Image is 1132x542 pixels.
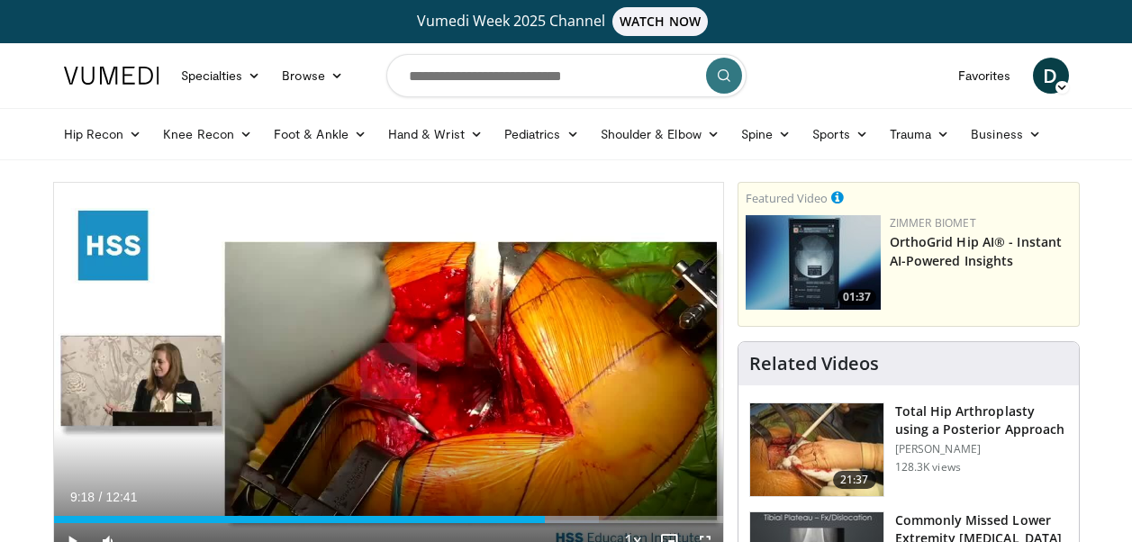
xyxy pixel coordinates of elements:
[263,116,377,152] a: Foot & Ankle
[895,402,1068,438] h3: Total Hip Arthroplasty using a Posterior Approach
[947,58,1022,94] a: Favorites
[890,215,976,230] a: Zimmer Biomet
[64,67,159,85] img: VuMedi Logo
[70,490,95,504] span: 9:18
[838,289,876,305] span: 01:37
[749,402,1068,498] a: 21:37 Total Hip Arthroplasty using a Posterior Approach [PERSON_NAME] 128.3K views
[170,58,272,94] a: Specialties
[386,54,747,97] input: Search topics, interventions
[152,116,263,152] a: Knee Recon
[749,353,879,375] h4: Related Videos
[54,516,723,523] div: Progress Bar
[377,116,494,152] a: Hand & Wrist
[1033,58,1069,94] a: D
[879,116,961,152] a: Trauma
[960,116,1052,152] a: Business
[890,233,1063,269] a: OrthoGrid Hip AI® - Instant AI-Powered Insights
[494,116,590,152] a: Pediatrics
[590,116,730,152] a: Shoulder & Elbow
[746,190,828,206] small: Featured Video
[895,460,961,474] p: 128.3K views
[750,403,883,497] img: 286987_0000_1.png.150x105_q85_crop-smart_upscale.jpg
[801,116,879,152] a: Sports
[99,490,103,504] span: /
[895,442,1068,456] p: [PERSON_NAME]
[746,215,881,310] img: 51d03d7b-a4ba-45b7-9f92-2bfbd1feacc3.150x105_q85_crop-smart_upscale.jpg
[53,116,153,152] a: Hip Recon
[67,7,1066,36] a: Vumedi Week 2025 ChannelWATCH NOW
[105,490,137,504] span: 12:41
[746,215,881,310] a: 01:37
[612,7,708,36] span: WATCH NOW
[271,58,354,94] a: Browse
[730,116,801,152] a: Spine
[833,471,876,489] span: 21:37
